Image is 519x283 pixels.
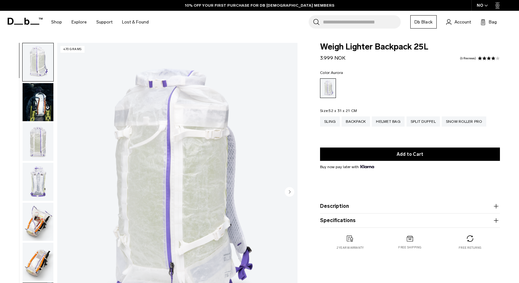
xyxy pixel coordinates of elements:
[22,202,54,241] button: Weigh_Lighter_Backpack_25L_4.png
[22,162,54,201] button: Weigh_Lighter_Backpack_25L_3.png
[320,109,357,113] legend: Size:
[46,11,154,33] nav: Main Navigation
[342,116,370,127] a: Backpack
[331,70,343,75] span: Aurora
[320,148,500,161] button: Add to Cart
[329,109,357,113] span: 52 x 31 x 21 CM
[489,19,497,25] span: Bag
[122,11,149,33] a: Lost & Found
[23,43,53,81] img: Weigh_Lighter_Backpack_25L_1.png
[320,217,500,224] button: Specifications
[320,71,343,75] legend: Color:
[22,242,54,281] button: Weigh_Lighter_Backpack_25L_5.png
[372,116,405,127] a: Helmet Bag
[442,116,486,127] a: Snow Roller Pro
[320,78,336,98] a: Aurora
[320,43,500,51] span: Weigh Lighter Backpack 25L
[446,18,471,26] a: Account
[360,165,374,168] img: {"height" => 20, "alt" => "Klarna"}
[22,83,54,122] button: Weigh_Lighter_Backpack_25L_Lifestyle_new.png
[460,57,476,60] a: 6 reviews
[23,243,53,281] img: Weigh_Lighter_Backpack_25L_5.png
[398,245,421,250] p: Free shipping
[406,116,440,127] a: Split Duffel
[320,55,345,61] span: 3.999 NOK
[481,18,497,26] button: Bag
[320,202,500,210] button: Description
[320,116,340,127] a: Sling
[285,187,294,198] button: Next slide
[22,123,54,161] button: Weigh_Lighter_Backpack_25L_2.png
[23,163,53,201] img: Weigh_Lighter_Backpack_25L_3.png
[454,19,471,25] span: Account
[23,203,53,241] img: Weigh_Lighter_Backpack_25L_4.png
[337,246,364,250] p: 2 year warranty
[51,11,62,33] a: Shop
[410,15,437,29] a: Db Black
[96,11,113,33] a: Support
[185,3,334,8] a: 10% OFF YOUR FIRST PURCHASE FOR DB [DEMOGRAPHIC_DATA] MEMBERS
[320,164,374,170] span: Buy now pay later with
[23,123,53,161] img: Weigh_Lighter_Backpack_25L_2.png
[72,11,87,33] a: Explore
[23,83,53,121] img: Weigh_Lighter_Backpack_25L_Lifestyle_new.png
[60,46,85,53] p: 470 grams
[22,43,54,82] button: Weigh_Lighter_Backpack_25L_1.png
[459,246,481,250] p: Free returns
